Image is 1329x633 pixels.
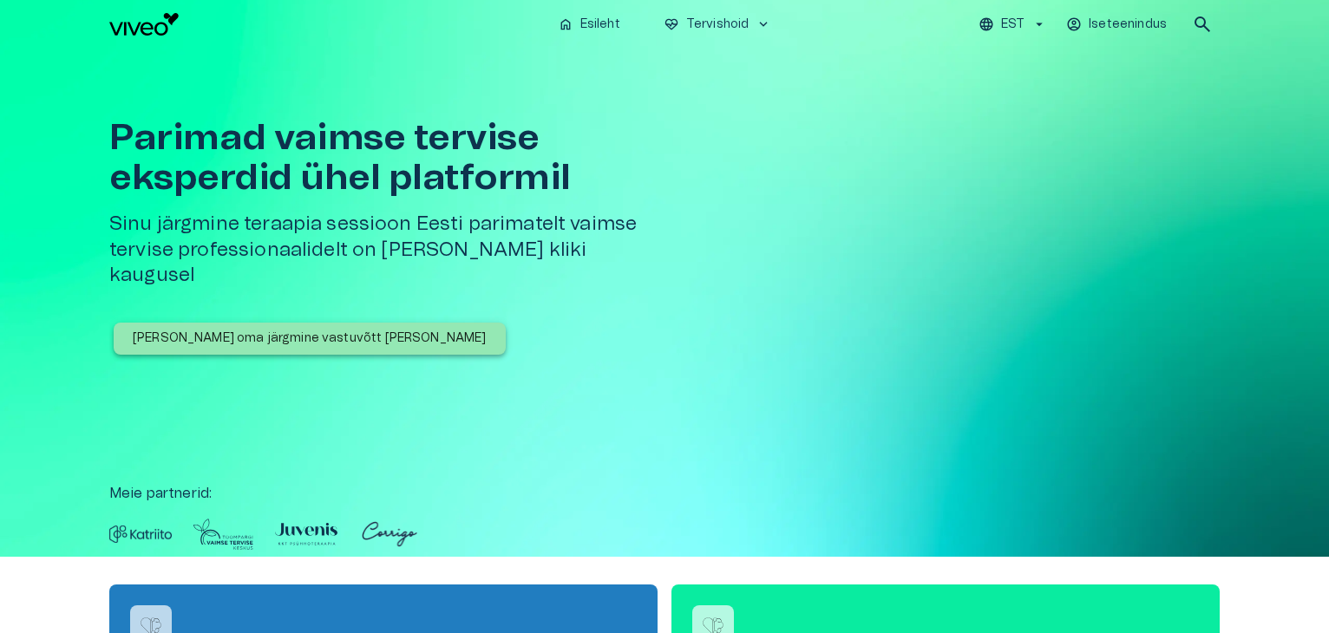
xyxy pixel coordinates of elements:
[1185,7,1220,42] button: open search modal
[756,16,771,32] span: keyboard_arrow_down
[109,13,544,36] a: Navigate to homepage
[114,323,506,355] button: [PERSON_NAME] oma järgmine vastuvõtt [PERSON_NAME]
[358,518,421,551] img: Partner logo
[664,16,679,32] span: ecg_heart
[551,12,629,37] button: homeEsileht
[109,118,671,198] h1: Parimad vaimse tervise eksperdid ühel platformil
[1001,16,1025,34] p: EST
[109,483,1220,504] p: Meie partnerid :
[193,518,254,551] img: Partner logo
[976,12,1050,37] button: EST
[1089,16,1167,34] p: Iseteenindus
[109,13,179,36] img: Viveo logo
[275,518,337,551] img: Partner logo
[1192,14,1213,35] span: search
[686,16,750,34] p: Tervishoid
[558,16,573,32] span: home
[109,518,172,551] img: Partner logo
[580,16,620,34] p: Esileht
[109,212,671,288] h5: Sinu järgmine teraapia sessioon Eesti parimatelt vaimse tervise professionaalidelt on [PERSON_NAM...
[657,12,779,37] button: ecg_heartTervishoidkeyboard_arrow_down
[133,330,487,348] p: [PERSON_NAME] oma järgmine vastuvõtt [PERSON_NAME]
[1064,12,1171,37] button: Iseteenindus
